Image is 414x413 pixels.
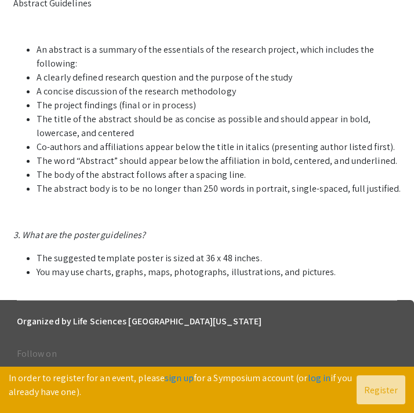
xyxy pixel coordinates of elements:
li: The body of the abstract follows after a spacing line. [37,168,410,182]
li: A clearly defined research question and the purpose of the study [37,71,410,85]
button: Register [357,375,405,404]
li: The suggested template poster is sized at 36 x 48 inches. [37,251,410,265]
li: A concise discussion of the research methodology [37,85,410,98]
li: Co-authors and affiliations appear below the title in italics (presenting author listed first). [37,140,410,154]
li: The project findings (final or in process) [37,98,410,112]
li: An abstract is a summary of the essentials of the research project, which includes the following: [37,43,410,71]
h6: Organized by Life Sciences [GEOGRAPHIC_DATA][US_STATE] [17,310,397,333]
li: You may use charts, graphs, maps, photographs, illustrations, and pictures. [37,265,410,279]
li: The title of the abstract should be as concise as possible and should appear in bold, lowercase, ... [37,112,410,140]
iframe: Chat [9,361,49,404]
p: In order to register for an event, please for a Symposium account (or if you already have one). [9,371,357,399]
em: 3. What are the poster guidelines? [13,229,146,241]
a: sign up [165,372,194,384]
a: log in [308,372,331,384]
li: The word “Abstract” should appear below the affiliation in bold, centered, and underlined. [37,154,410,168]
p: Follow on [17,347,397,361]
li: The abstract body is to be no longer than 250 words in portrait, single-spaced, full justified. [37,182,410,196]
